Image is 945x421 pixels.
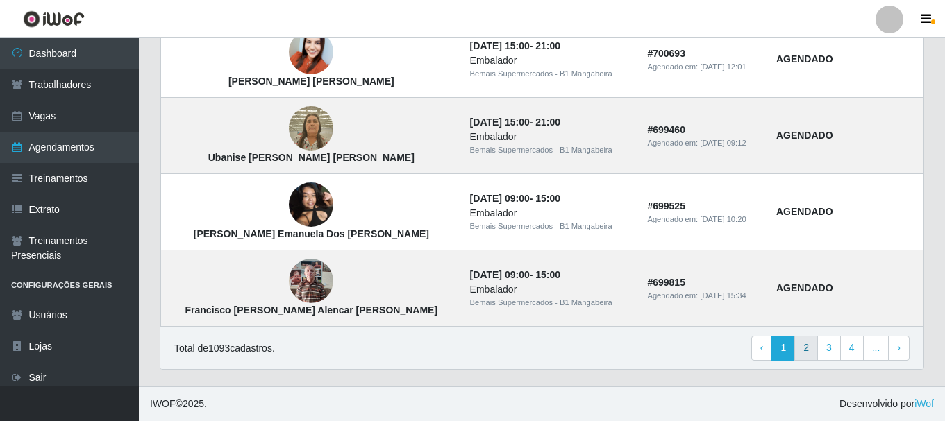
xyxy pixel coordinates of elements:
div: Agendado em: [647,137,760,149]
div: Bemais Supermercados - B1 Mangabeira [470,144,631,156]
a: 3 [817,336,841,361]
strong: - [470,117,560,128]
strong: Ubanise [PERSON_NAME] [PERSON_NAME] [208,152,415,163]
strong: # 699815 [647,277,685,288]
a: 4 [840,336,864,361]
span: ‹ [760,342,764,353]
strong: # 699525 [647,200,685,212]
img: CoreUI Logo [23,10,85,28]
time: [DATE] 09:00 [470,193,530,204]
strong: # 699460 [647,124,685,135]
time: [DATE] 15:00 [470,40,530,51]
span: › [897,342,901,353]
strong: - [470,269,560,280]
time: 21:00 [535,117,560,128]
nav: pagination [751,336,910,361]
strong: AGENDADO [776,206,833,217]
time: [DATE] 09:12 [700,139,746,147]
a: Previous [751,336,773,361]
a: ... [863,336,889,361]
div: Embalador [470,130,631,144]
div: Embalador [470,282,631,297]
strong: AGENDADO [776,282,833,293]
div: Bemais Supermercados - B1 Mangabeira [470,297,631,309]
p: Total de 1093 cadastros. [174,341,275,356]
span: Desenvolvido por [839,397,934,411]
a: iWof [914,398,934,409]
a: 2 [794,336,818,361]
time: [DATE] 09:00 [470,269,530,280]
strong: AGENDADO [776,53,833,65]
div: Bemais Supermercados - B1 Mangabeira [470,221,631,232]
a: 1 [771,336,795,361]
strong: # 700693 [647,48,685,59]
strong: Francisco [PERSON_NAME] Alencar [PERSON_NAME] [185,304,438,316]
div: Embalador [470,206,631,221]
time: [DATE] 10:20 [700,215,746,223]
div: Agendado em: [647,214,760,225]
span: © 2025 . [150,397,207,411]
strong: - [470,193,560,204]
img: Ubanise Angelo Cavalcanti Gomes [289,99,333,158]
img: Gabriela Alencar Luna [289,23,333,82]
div: Embalador [470,53,631,68]
span: IWOF [150,398,176,409]
time: [DATE] 15:34 [700,291,746,300]
strong: - [470,40,560,51]
a: Next [888,336,910,361]
img: Francisco de Assis Alencar almeida [289,252,333,311]
img: Maria Emanuela Dos Santos Pereira [289,175,333,234]
strong: [PERSON_NAME] Emanuela Dos [PERSON_NAME] [194,228,429,239]
time: [DATE] 15:00 [470,117,530,128]
div: Agendado em: [647,61,760,73]
time: 15:00 [535,269,560,280]
strong: [PERSON_NAME] [PERSON_NAME] [228,76,394,87]
div: Agendado em: [647,290,760,302]
strong: AGENDADO [776,130,833,141]
time: 15:00 [535,193,560,204]
div: Bemais Supermercados - B1 Mangabeira [470,68,631,80]
time: 21:00 [535,40,560,51]
time: [DATE] 12:01 [700,62,746,71]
